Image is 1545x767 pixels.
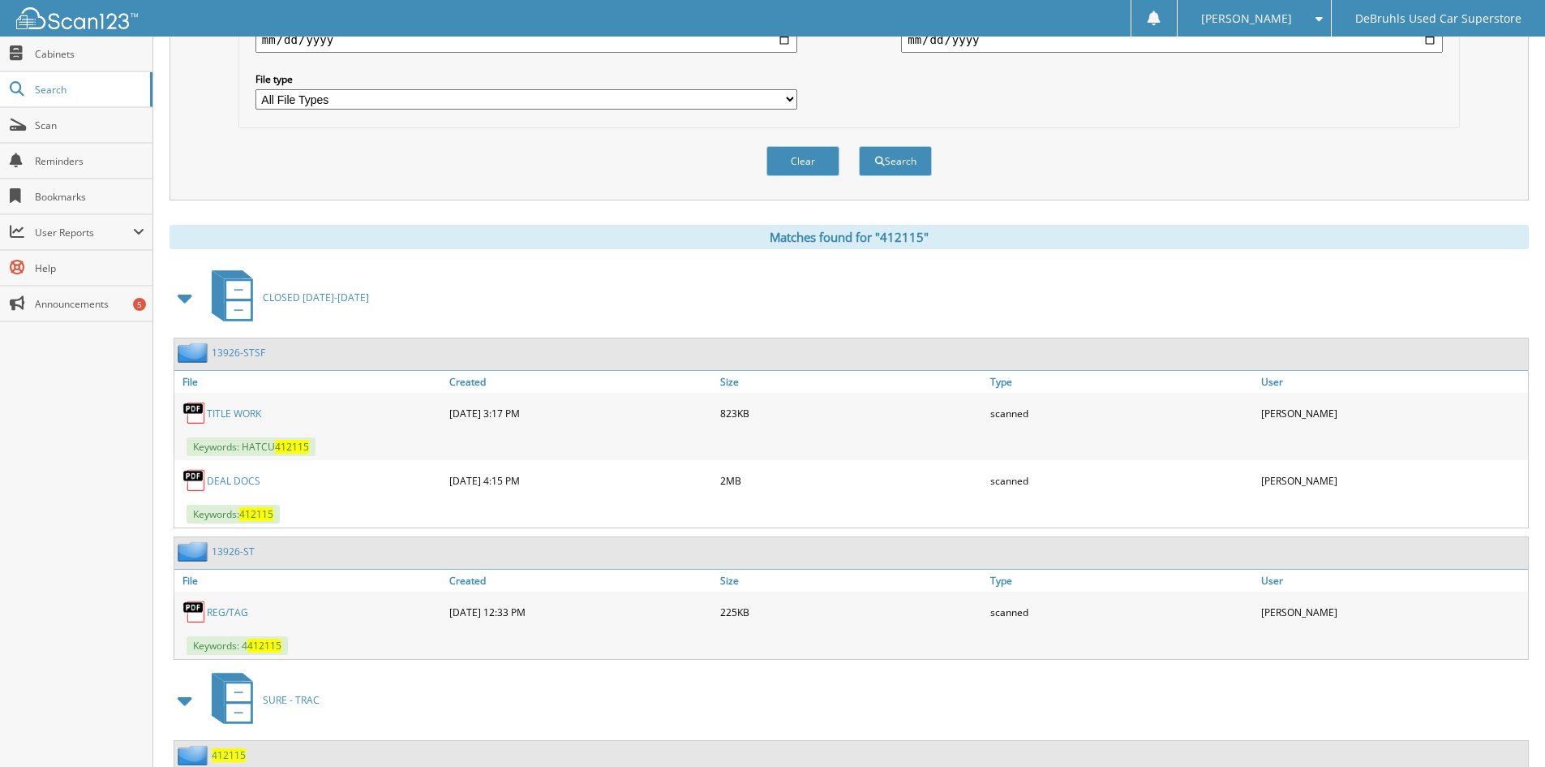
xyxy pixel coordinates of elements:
[275,440,309,454] span: 412115
[445,464,716,497] div: [DATE] 4:15 PM
[174,570,445,592] a: File
[212,748,246,762] a: 412115
[716,371,987,393] a: Size
[1201,14,1292,24] span: [PERSON_NAME]
[716,570,987,592] a: Size
[35,297,144,311] span: Announcements
[716,397,987,429] div: 823KB
[986,596,1257,628] div: scanned
[202,668,320,732] a: SURE - TRAC
[187,636,288,655] span: Keywords: 4
[187,505,280,524] span: Keywords:
[207,407,261,420] a: TITLE WORK
[255,27,797,53] input: start
[178,745,212,765] img: folder2.png
[1257,596,1528,628] div: [PERSON_NAME]
[35,83,142,97] span: Search
[986,397,1257,429] div: scanned
[1257,397,1528,429] div: [PERSON_NAME]
[1355,14,1521,24] span: DeBruhls Used Car Superstore
[202,265,369,330] a: CLOSED [DATE]-[DATE]
[170,225,1529,249] div: Matches found for "412115"
[445,596,716,628] div: [DATE] 12:33 PM
[212,545,255,558] a: 13926-ST
[182,600,207,624] img: PDF.png
[178,343,212,363] img: folder2.png
[716,596,987,628] div: 225KB
[239,507,273,521] span: 412115
[445,570,716,592] a: Created
[1257,371,1528,393] a: User
[182,401,207,425] img: PDF.png
[35,226,133,239] span: User Reports
[255,72,797,86] label: File type
[986,371,1257,393] a: Type
[133,298,146,311] div: 5
[1257,464,1528,497] div: [PERSON_NAME]
[35,190,144,204] span: Bookmarks
[35,261,144,275] span: Help
[859,146,932,176] button: Search
[174,371,445,393] a: File
[263,693,320,707] span: SURE - TRAC
[1464,689,1545,767] iframe: Chat Widget
[766,146,839,176] button: Clear
[901,27,1443,53] input: end
[716,464,987,497] div: 2MB
[263,291,369,304] span: CLOSED [DATE]-[DATE]
[187,437,315,456] span: Keywords: HATCU
[207,474,260,488] a: DEAL DOCS
[445,397,716,429] div: [DATE] 3:17 PM
[35,47,144,61] span: Cabinets
[247,639,281,653] span: 412115
[1257,570,1528,592] a: User
[445,371,716,393] a: Created
[16,7,138,29] img: scan123-logo-white.svg
[986,570,1257,592] a: Type
[207,605,248,619] a: REG/TAG
[212,346,265,360] a: 13926-STSF
[986,464,1257,497] div: scanned
[182,468,207,493] img: PDF.png
[35,154,144,168] span: Reminders
[178,541,212,562] img: folder2.png
[35,118,144,132] span: Scan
